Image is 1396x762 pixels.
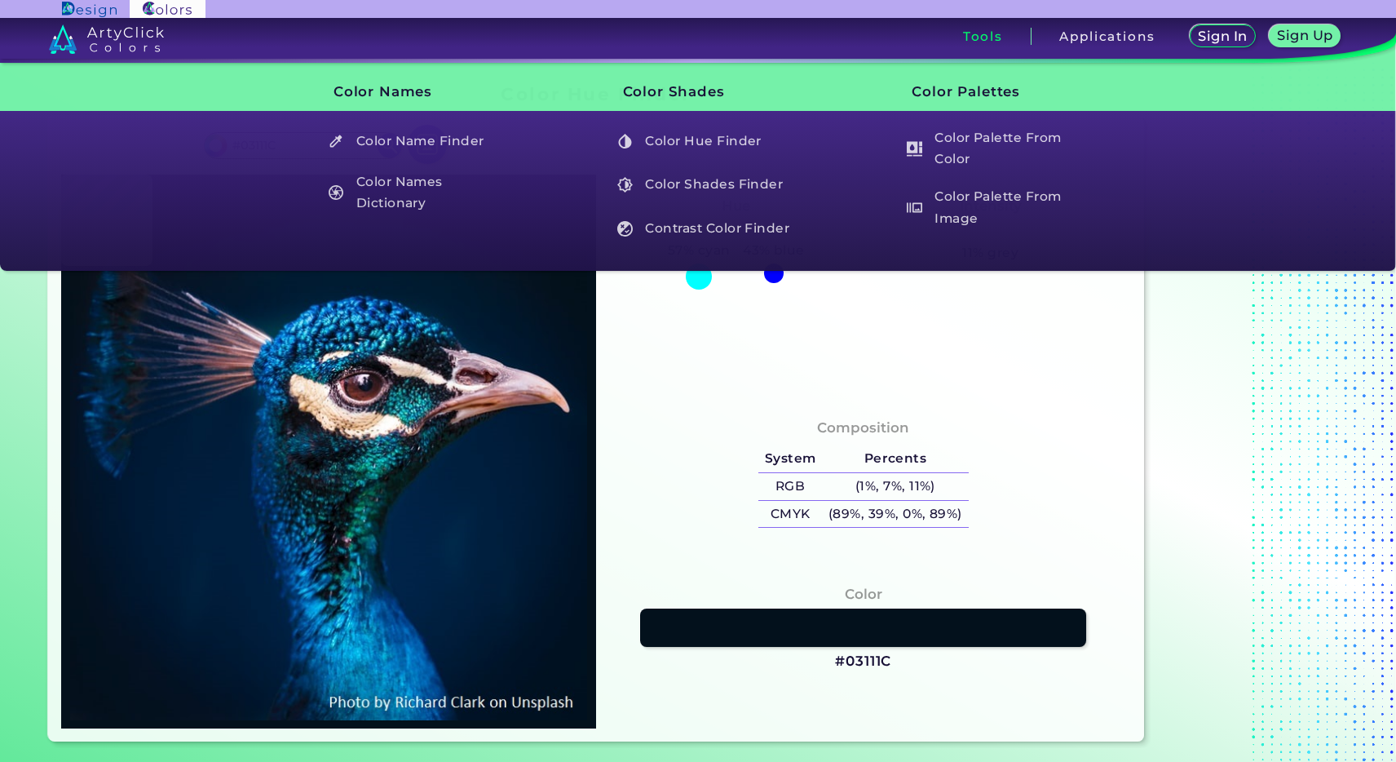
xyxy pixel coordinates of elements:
[845,583,882,606] h4: Color
[899,184,1089,231] h5: Color Palette From Image
[617,221,633,237] img: icon_color_contrast_white.svg
[608,126,801,157] a: Color Hue Finder
[899,126,1089,172] h5: Color Palette From Color
[610,213,800,244] h5: Contrast Color Finder
[758,473,822,500] h5: RGB
[1279,29,1330,42] h5: Sign Up
[329,134,344,149] img: icon_color_name_finder_white.svg
[49,24,164,54] img: logo_artyclick_colors_white.svg
[907,200,922,215] img: icon_palette_from_image_white.svg
[610,126,800,157] h5: Color Hue Finder
[306,72,511,113] h3: Color Names
[320,126,510,157] h5: Color Name Finder
[822,501,968,528] h5: (89%, 39%, 0%, 89%)
[1151,78,1354,748] iframe: Advertisement
[758,501,822,528] h5: CMYK
[1192,26,1252,47] a: Sign In
[835,652,891,671] h3: #03111C
[319,170,511,216] a: Color Names Dictionary
[907,141,922,157] img: icon_col_pal_col_white.svg
[617,134,633,149] img: icon_color_hue_white.svg
[822,473,968,500] h5: (1%, 7%, 11%)
[898,184,1090,231] a: Color Palette From Image
[610,170,800,201] h5: Color Shades Finder
[885,72,1090,113] h3: Color Palettes
[608,213,801,244] a: Contrast Color Finder
[320,170,510,216] h5: Color Names Dictionary
[329,185,344,201] img: icon_color_names_dictionary_white.svg
[817,416,909,440] h4: Composition
[69,183,588,720] img: img_pavlin.jpg
[1272,26,1337,47] a: Sign Up
[758,445,822,472] h5: System
[595,72,801,113] h3: Color Shades
[1200,30,1245,42] h5: Sign In
[1059,30,1155,42] h3: Applications
[608,170,801,201] a: Color Shades Finder
[62,2,117,17] img: ArtyClick Design logo
[963,30,1003,42] h3: Tools
[822,445,968,472] h5: Percents
[319,126,511,157] a: Color Name Finder
[898,126,1090,172] a: Color Palette From Color
[617,177,633,193] img: icon_color_shades_white.svg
